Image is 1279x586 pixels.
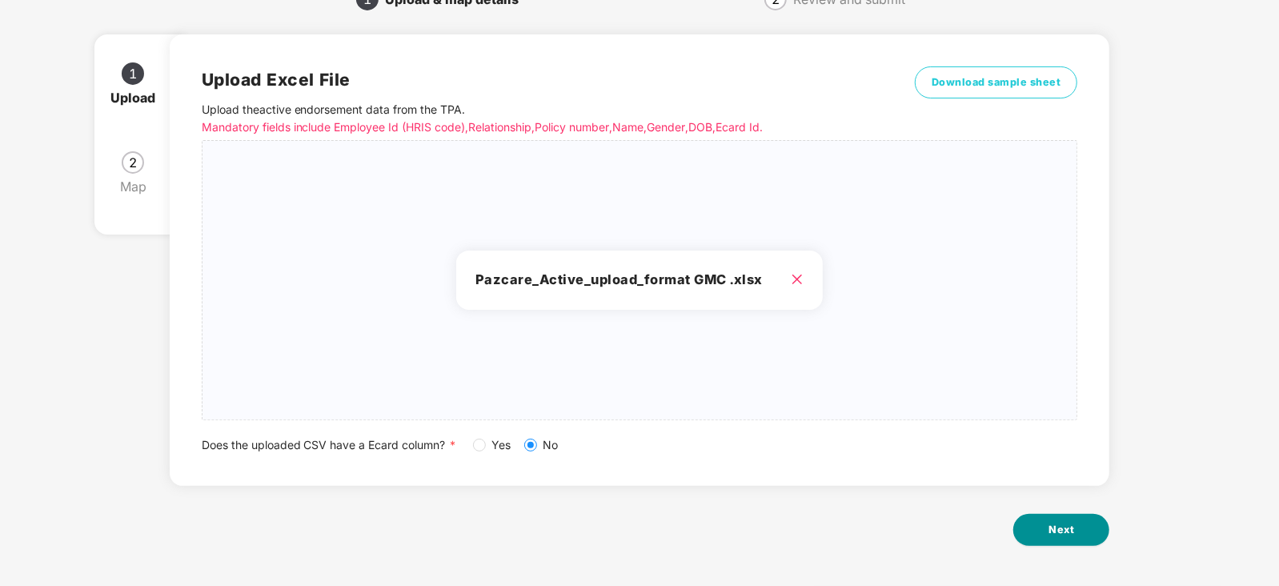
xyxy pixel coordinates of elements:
[486,436,518,454] span: Yes
[791,273,804,286] span: close
[202,66,859,93] h2: Upload Excel File
[1048,522,1074,538] span: Next
[120,174,159,199] div: Map
[475,270,804,291] h3: Pazcare_Active_upload_format GMC .xlsx
[202,436,1078,454] div: Does the uploaded CSV have a Ecard column?
[202,101,859,136] p: Upload the active endorsement data from the TPA .
[129,156,137,169] span: 2
[129,67,137,80] span: 1
[1013,514,1109,546] button: Next
[202,141,1077,419] span: Pazcare_Active_upload_format GMC .xlsx close
[537,436,565,454] span: No
[932,74,1061,90] span: Download sample sheet
[915,66,1078,98] button: Download sample sheet
[110,85,168,110] div: Upload
[202,118,859,136] p: Mandatory fields include Employee Id (HRIS code), Relationship, Policy number, Name, Gender, DOB,...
